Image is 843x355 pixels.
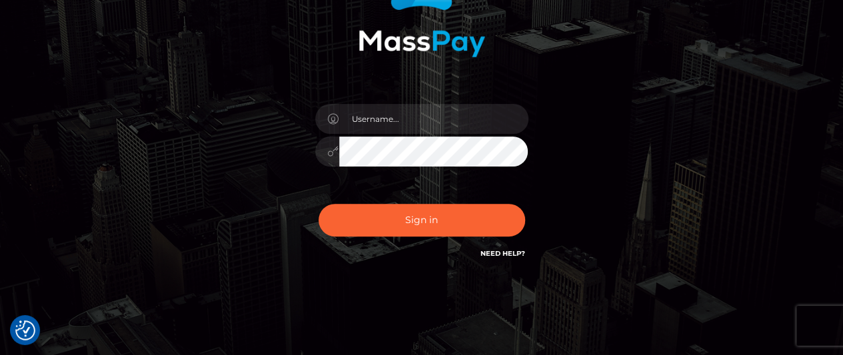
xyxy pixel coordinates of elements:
a: Need Help? [480,249,525,258]
input: Username... [339,104,528,134]
img: Revisit consent button [15,320,35,340]
button: Consent Preferences [15,320,35,340]
button: Sign in [319,204,525,236]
